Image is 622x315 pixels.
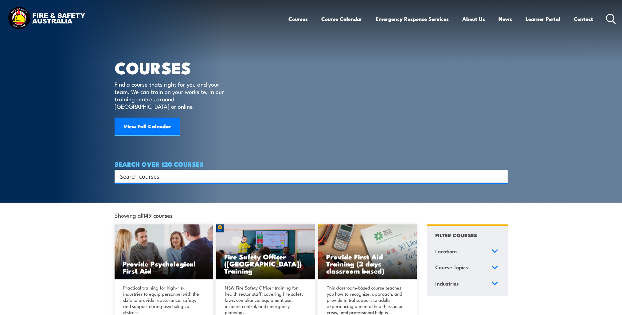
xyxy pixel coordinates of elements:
[115,224,213,280] img: Mental Health First Aid Training Course from Fire & Safety Australia
[435,263,468,271] span: Course Topics
[288,11,308,27] a: Courses
[143,211,173,219] strong: 149 courses
[115,212,173,218] span: Showing all
[497,172,506,181] button: Search magnifier button
[120,172,494,181] input: Search input
[321,11,362,27] a: Course Calendar
[435,279,459,288] span: Industries
[435,231,477,239] h4: FILTER COURSES
[121,172,495,181] form: Search form
[432,244,501,260] a: Locations
[115,224,213,280] a: Provide Psychological First Aid
[435,247,458,255] span: Locations
[318,224,417,280] img: Mental Health First Aid Training (Standard) – Classroom
[115,60,233,75] h1: COURSES
[499,11,512,27] a: News
[115,118,180,136] a: View Full Calendar
[318,224,417,280] a: Provide First Aid Training (2 days classroom based)
[216,224,315,280] img: Fire Safety Advisor
[115,161,508,167] h4: SEARCH OVER 120 COURSES
[432,260,501,276] a: Course Topics
[462,11,485,27] a: About Us
[115,80,227,110] p: Find a course thats right for you and your team. We can train on your worksite, in our training c...
[216,224,315,280] a: Fire Safety Officer ([GEOGRAPHIC_DATA]) Training
[224,253,307,274] h3: Fire Safety Officer ([GEOGRAPHIC_DATA]) Training
[432,276,501,292] a: Industries
[526,11,560,27] a: Learner Portal
[123,260,205,274] h3: Provide Psychological First Aid
[376,11,449,27] a: Emergency Response Services
[574,11,593,27] a: Contact
[326,253,409,274] h3: Provide First Aid Training (2 days classroom based)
